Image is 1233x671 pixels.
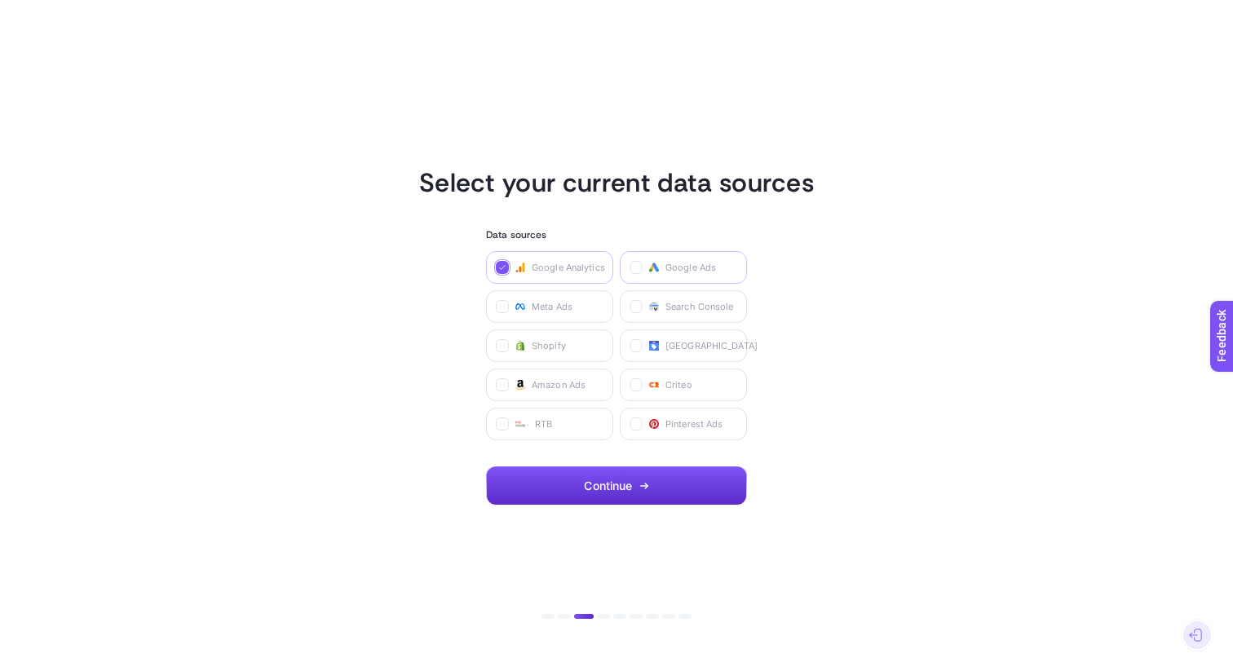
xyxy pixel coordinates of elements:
span: Feedback [10,5,62,18]
span: Meta Ads [532,300,572,313]
span: Pinterest Ads [665,417,723,430]
h1: Select your current data sources [419,166,814,199]
span: RTB [535,417,552,430]
span: Amazon Ads [532,378,586,391]
h3: Data sources [486,225,747,245]
span: Google Analytics [532,261,605,274]
span: Shopify [532,339,566,352]
span: Search Console [665,300,734,313]
span: Continue [584,479,632,492]
button: Continue [486,466,747,505]
span: Criteo [665,378,692,391]
span: Google Ads [665,261,716,274]
span: [GEOGRAPHIC_DATA] [665,339,758,352]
